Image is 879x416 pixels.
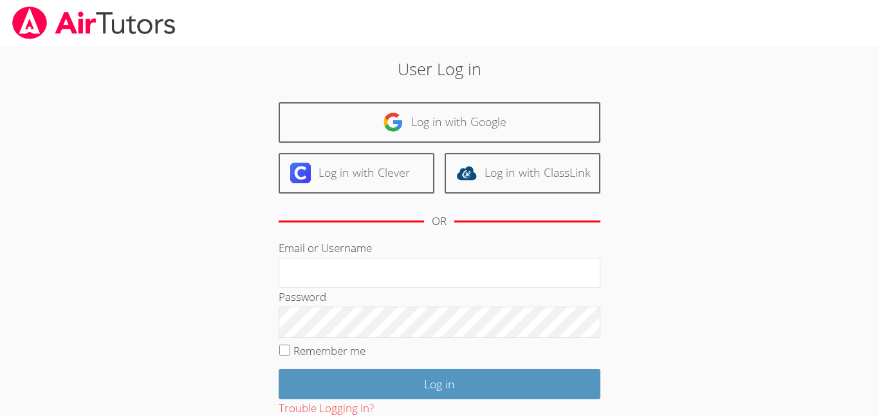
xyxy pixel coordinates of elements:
img: google-logo-50288ca7cdecda66e5e0955fdab243c47b7ad437acaf1139b6f446037453330a.svg [383,112,403,132]
label: Remember me [293,343,365,358]
label: Password [279,289,326,304]
img: clever-logo-6eab21bc6e7a338710f1a6ff85c0baf02591cd810cc4098c63d3a4b26e2feb20.svg [290,163,311,183]
a: Log in with Clever [279,153,434,194]
a: Log in with ClassLink [445,153,600,194]
img: classlink-logo-d6bb404cc1216ec64c9a2012d9dc4662098be43eaf13dc465df04b49fa7ab582.svg [456,163,477,183]
a: Log in with Google [279,102,600,143]
div: OR [432,212,447,231]
label: Email or Username [279,240,372,255]
input: Log in [279,369,600,399]
img: airtutors_banner-c4298cdbf04f3fff15de1276eac7730deb9818008684d7c2e4769d2f7ddbe033.png [11,6,177,39]
h2: User Log in [202,57,677,81]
